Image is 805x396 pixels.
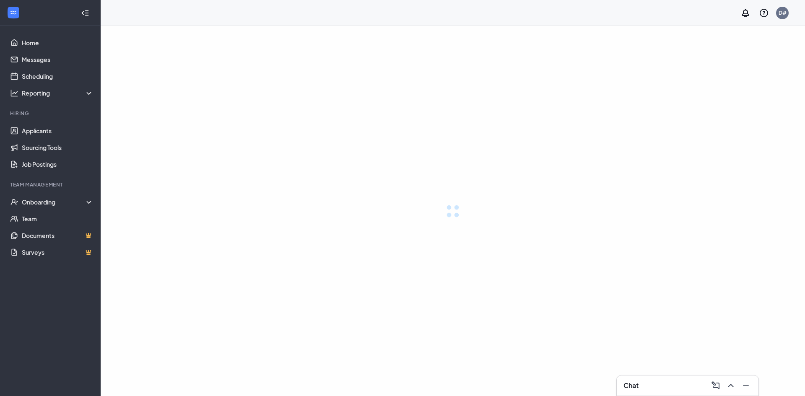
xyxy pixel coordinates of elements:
[22,139,93,156] a: Sourcing Tools
[22,244,93,261] a: SurveysCrown
[22,156,93,173] a: Job Postings
[10,181,92,188] div: Team Management
[9,8,18,17] svg: WorkstreamLogo
[759,8,769,18] svg: QuestionInfo
[22,227,93,244] a: DocumentsCrown
[22,34,93,51] a: Home
[10,89,18,97] svg: Analysis
[22,51,93,68] a: Messages
[22,198,94,206] div: Onboarding
[779,9,787,16] div: D#
[726,380,736,391] svg: ChevronUp
[738,379,752,392] button: Minimize
[22,210,93,227] a: Team
[81,9,89,17] svg: Collapse
[10,198,18,206] svg: UserCheck
[10,110,92,117] div: Hiring
[22,122,93,139] a: Applicants
[623,381,639,390] h3: Chat
[711,380,721,391] svg: ComposeMessage
[741,380,751,391] svg: Minimize
[22,89,94,97] div: Reporting
[22,68,93,85] a: Scheduling
[723,379,737,392] button: ChevronUp
[708,379,722,392] button: ComposeMessage
[740,8,750,18] svg: Notifications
